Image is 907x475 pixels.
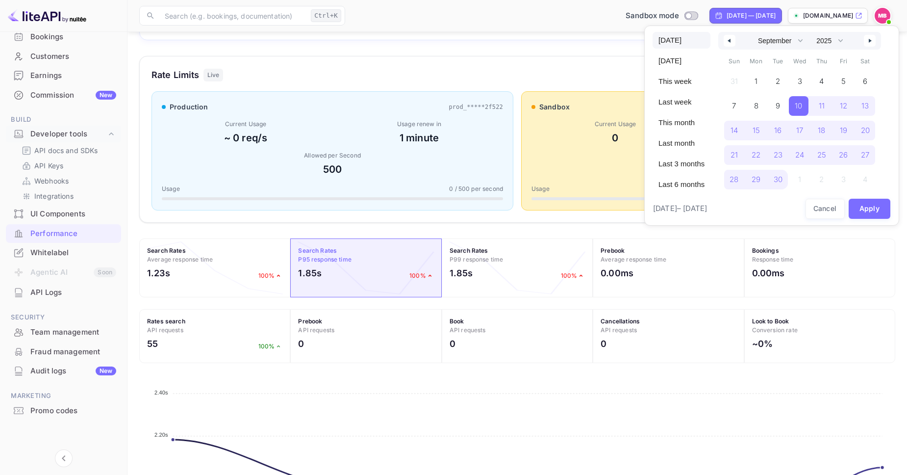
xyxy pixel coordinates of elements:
[774,146,782,164] span: 23
[840,97,847,115] span: 12
[653,73,710,90] button: This week
[731,146,738,164] span: 21
[789,53,811,69] span: Wed
[745,167,767,187] button: 29
[789,69,811,89] button: 3
[723,167,745,187] button: 28
[723,118,745,138] button: 14
[732,97,736,115] span: 7
[767,167,789,187] button: 30
[810,94,832,113] button: 11
[723,53,745,69] span: Sun
[810,69,832,89] button: 4
[653,176,710,193] button: Last 6 months
[653,94,710,110] button: Last week
[789,143,811,162] button: 24
[774,122,781,139] span: 16
[832,69,855,89] button: 5
[832,118,855,138] button: 19
[795,97,802,115] span: 10
[653,135,710,152] button: Last month
[855,53,877,69] span: Sat
[832,94,855,113] button: 12
[752,146,760,164] span: 22
[819,73,824,90] span: 4
[776,97,780,115] span: 9
[723,143,745,162] button: 21
[855,94,877,113] button: 13
[767,69,789,89] button: 2
[653,32,710,49] button: [DATE]
[767,94,789,113] button: 9
[789,118,811,138] button: 17
[849,199,891,219] button: Apply
[653,203,707,214] span: [DATE] – [DATE]
[767,118,789,138] button: 16
[817,146,826,164] span: 25
[832,53,855,69] span: Fri
[731,122,738,139] span: 14
[776,73,780,90] span: 2
[796,122,803,139] span: 17
[745,143,767,162] button: 22
[819,97,825,115] span: 11
[789,94,811,113] button: 10
[752,171,760,188] span: 29
[839,146,848,164] span: 26
[795,146,804,164] span: 24
[861,146,869,164] span: 27
[861,122,870,139] span: 20
[855,143,877,162] button: 27
[754,97,758,115] span: 8
[861,97,869,115] span: 13
[774,171,782,188] span: 30
[818,122,825,139] span: 18
[806,199,845,219] button: Cancel
[753,122,760,139] span: 15
[855,118,877,138] button: 20
[832,143,855,162] button: 26
[653,156,710,172] button: Last 3 months
[653,53,710,69] button: [DATE]
[755,73,757,90] span: 1
[798,73,802,90] span: 3
[841,73,846,90] span: 5
[730,171,738,188] span: 28
[767,53,789,69] span: Tue
[745,53,767,69] span: Mon
[653,114,710,131] button: This month
[767,143,789,162] button: 23
[855,69,877,89] button: 6
[840,122,847,139] span: 19
[723,94,745,113] button: 7
[810,53,832,69] span: Thu
[745,69,767,89] button: 1
[745,94,767,113] button: 8
[810,118,832,138] button: 18
[810,143,832,162] button: 25
[745,118,767,138] button: 15
[863,73,867,90] span: 6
